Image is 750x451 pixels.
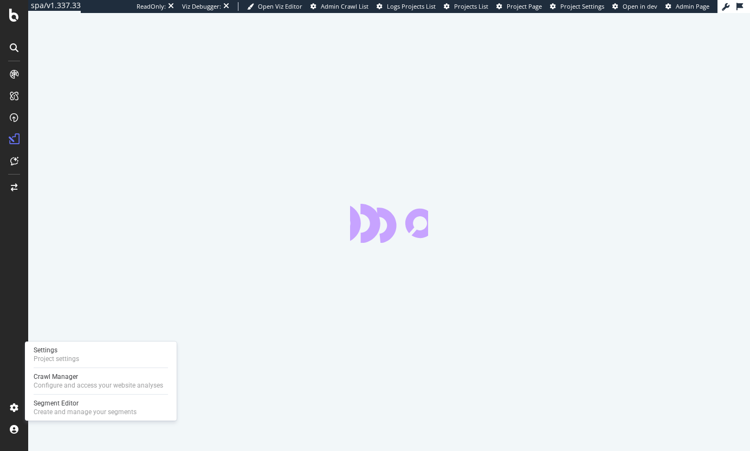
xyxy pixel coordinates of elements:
div: Segment Editor [34,399,137,408]
span: Project Page [507,2,542,10]
a: Crawl ManagerConfigure and access your website analyses [29,371,172,391]
div: Configure and access your website analyses [34,381,163,390]
div: ReadOnly: [137,2,166,11]
span: Logs Projects List [387,2,436,10]
div: Crawl Manager [34,372,163,381]
a: Logs Projects List [377,2,436,11]
a: Open in dev [612,2,657,11]
span: Projects List [454,2,488,10]
a: Projects List [444,2,488,11]
div: Project settings [34,355,79,363]
span: Project Settings [560,2,604,10]
a: Admin Page [665,2,709,11]
a: Project Page [496,2,542,11]
a: Admin Crawl List [311,2,368,11]
span: Open Viz Editor [258,2,302,10]
a: Project Settings [550,2,604,11]
div: Viz Debugger: [182,2,221,11]
a: Open Viz Editor [247,2,302,11]
a: Segment EditorCreate and manage your segments [29,398,172,417]
div: animation [350,204,428,243]
span: Open in dev [623,2,657,10]
div: Settings [34,346,79,355]
span: Admin Page [676,2,709,10]
span: Admin Crawl List [321,2,368,10]
a: SettingsProject settings [29,345,172,364]
div: Create and manage your segments [34,408,137,416]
